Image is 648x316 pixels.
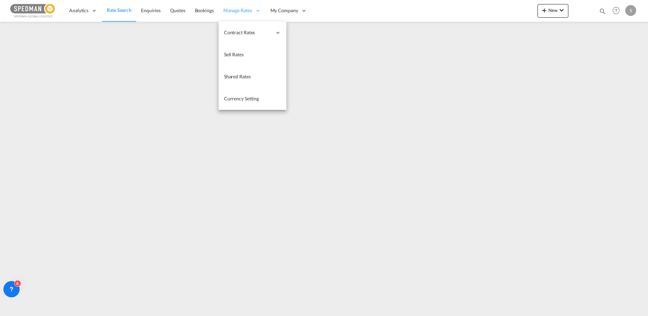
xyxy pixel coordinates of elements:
span: Bookings [195,7,214,13]
span: Contract Rates [224,29,272,36]
span: Analytics [69,7,88,14]
span: My Company [270,7,298,14]
span: Quotes [170,7,185,13]
span: Enquiries [141,7,161,13]
a: Currency Setting [219,88,286,110]
span: Shared Rates [224,74,251,79]
div: Contract Rates [219,22,286,44]
md-icon: icon-magnify [599,7,606,15]
div: Help [610,5,625,17]
md-icon: icon-chevron-down [558,6,566,14]
a: Shared Rates [219,66,286,88]
span: New [540,7,566,13]
span: Manage Rates [223,7,252,14]
div: S [625,5,636,16]
span: Rate Search [107,7,131,13]
div: icon-magnify [599,7,606,18]
span: Help [610,5,622,16]
span: Sell Rates [224,52,244,57]
a: Sell Rates [219,44,286,66]
img: c12ca350ff1b11efb6b291369744d907.png [10,3,56,18]
md-icon: icon-plus 400-fg [540,6,548,14]
button: icon-plus 400-fgNewicon-chevron-down [538,4,568,18]
span: Currency Setting [224,96,259,101]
